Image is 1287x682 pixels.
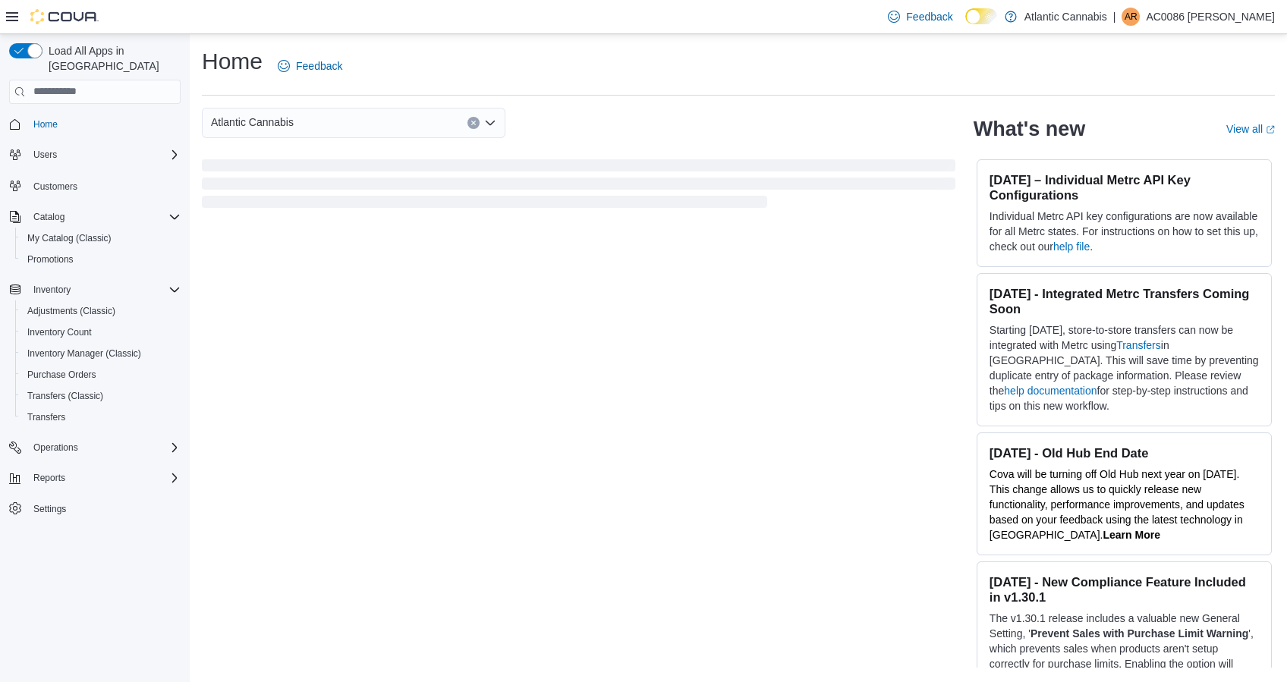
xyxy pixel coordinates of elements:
span: Purchase Orders [21,366,181,384]
button: Users [3,144,187,165]
h3: [DATE] - New Compliance Feature Included in v1.30.1 [990,574,1259,605]
button: Inventory [3,279,187,300]
button: Users [27,146,63,164]
button: Settings [3,498,187,520]
h3: [DATE] – Individual Metrc API Key Configurations [990,172,1259,203]
span: Home [33,118,58,130]
span: Reports [27,469,181,487]
button: My Catalog (Classic) [15,228,187,249]
a: Promotions [21,250,80,269]
button: Operations [27,438,84,457]
span: Inventory Count [27,326,92,338]
button: Catalog [3,206,187,228]
p: AC0086 [PERSON_NAME] [1146,8,1275,26]
span: My Catalog (Classic) [27,232,112,244]
span: Transfers (Classic) [27,390,103,402]
span: Settings [27,499,181,518]
svg: External link [1266,125,1275,134]
span: Operations [27,438,181,457]
span: Loading [202,162,955,211]
a: Home [27,115,64,134]
a: Adjustments (Classic) [21,302,121,320]
span: Adjustments (Classic) [21,302,181,320]
img: Cova [30,9,99,24]
p: | [1113,8,1116,26]
span: Operations [33,442,78,454]
button: Promotions [15,249,187,270]
a: Customers [27,178,83,196]
span: Cova will be turning off Old Hub next year on [DATE]. This change allows us to quickly release ne... [990,468,1245,541]
button: Operations [3,437,187,458]
p: Atlantic Cannabis [1024,8,1107,26]
h3: [DATE] - Old Hub End Date [990,445,1259,460]
button: Home [3,113,187,135]
a: Inventory Count [21,323,98,341]
span: Inventory Manager (Classic) [21,344,181,363]
span: Promotions [27,253,74,266]
button: Catalog [27,208,71,226]
strong: Prevent Sales with Purchase Limit Warning [1031,627,1248,640]
span: Inventory [27,281,181,299]
span: Feedback [906,9,952,24]
span: Load All Apps in [GEOGRAPHIC_DATA] [42,43,181,74]
button: Adjustments (Classic) [15,300,187,322]
button: Reports [3,467,187,489]
span: Customers [33,181,77,193]
a: Purchase Orders [21,366,102,384]
a: Settings [27,500,72,518]
span: Inventory [33,284,71,296]
button: Reports [27,469,71,487]
p: Starting [DATE], store-to-store transfers can now be integrated with Metrc using in [GEOGRAPHIC_D... [990,322,1259,413]
div: AC0086 Ryan Katie [1122,8,1140,26]
button: Inventory Count [15,322,187,343]
button: Inventory Manager (Classic) [15,343,187,364]
button: Transfers (Classic) [15,385,187,407]
span: Users [27,146,181,164]
button: Transfers [15,407,187,428]
button: Inventory [27,281,77,299]
button: Purchase Orders [15,364,187,385]
h2: What's new [974,117,1085,141]
h1: Home [202,46,263,77]
a: Feedback [882,2,958,32]
a: help documentation [1004,385,1097,397]
span: Inventory Manager (Classic) [27,347,141,360]
span: My Catalog (Classic) [21,229,181,247]
a: help file [1053,240,1090,253]
span: Inventory Count [21,323,181,341]
a: Feedback [272,51,348,81]
span: Promotions [21,250,181,269]
span: AR [1125,8,1138,26]
span: Purchase Orders [27,369,96,381]
a: Learn More [1103,529,1160,541]
span: Adjustments (Classic) [27,305,115,317]
span: Customers [27,176,181,195]
input: Dark Mode [965,8,997,24]
nav: Complex example [9,107,181,559]
span: Users [33,149,57,161]
button: Customers [3,174,187,196]
a: Transfers [21,408,71,426]
span: Settings [33,503,66,515]
h3: [DATE] - Integrated Metrc Transfers Coming Soon [990,286,1259,316]
span: Dark Mode [965,24,966,25]
span: Catalog [27,208,181,226]
button: Open list of options [484,117,496,129]
span: Transfers [27,411,65,423]
span: Reports [33,472,65,484]
span: Atlantic Cannabis [211,113,294,131]
button: Clear input [467,117,480,129]
a: My Catalog (Classic) [21,229,118,247]
span: Feedback [296,58,342,74]
span: Transfers [21,408,181,426]
a: Transfers [1116,339,1161,351]
span: Transfers (Classic) [21,387,181,405]
a: Inventory Manager (Classic) [21,344,147,363]
span: Home [27,115,181,134]
a: Transfers (Classic) [21,387,109,405]
p: Individual Metrc API key configurations are now available for all Metrc states. For instructions ... [990,209,1259,254]
a: View allExternal link [1226,123,1275,135]
span: Catalog [33,211,65,223]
